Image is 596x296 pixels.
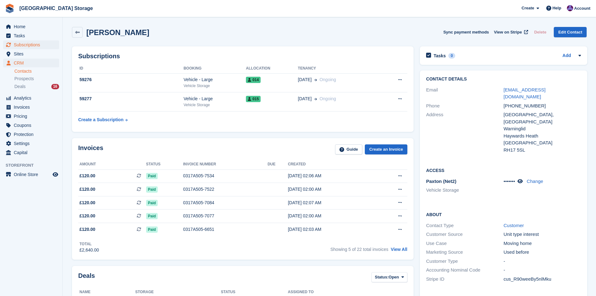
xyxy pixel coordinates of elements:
div: [PHONE_NUMBER] [504,102,581,110]
span: Open [389,274,399,280]
button: Delete [532,27,549,37]
div: [DATE] 02:00 AM [288,213,374,219]
a: View on Stripe [492,27,529,37]
div: - [504,258,581,265]
div: Moving home [504,240,581,247]
a: Create an Invoice [365,144,407,155]
span: Online Store [14,170,51,179]
div: cus_R90weeBy5nlMku [504,276,581,283]
th: Invoice number [183,159,267,169]
span: £120.00 [79,213,95,219]
span: £120.00 [79,173,95,179]
div: [DATE] 02:06 AM [288,173,374,179]
span: Create [522,5,534,11]
div: Accounting Nominal Code [426,267,503,274]
th: Created [288,159,374,169]
span: £120.00 [79,226,95,233]
span: Protection [14,130,51,139]
li: Vehicle Storage [426,187,503,194]
h2: About [426,211,581,217]
a: menu [3,103,59,112]
div: [DATE] 02:03 AM [288,226,374,233]
span: ••••••• [504,179,515,184]
span: Storefront [6,162,62,169]
img: Hollie Harvey [567,5,573,11]
div: 0317A505-7084 [183,200,267,206]
button: Status: Open [371,272,407,283]
th: Status [146,159,183,169]
div: [DATE] 02:07 AM [288,200,374,206]
span: Tasks [14,31,51,40]
a: menu [3,49,59,58]
h2: [PERSON_NAME] [86,28,149,37]
a: Customer [504,223,524,228]
div: Use Case [426,240,503,247]
span: Account [574,5,590,12]
span: Capital [14,148,51,157]
a: Prospects [14,75,59,82]
th: Tenancy [298,64,379,74]
img: stora-icon-8386f47178a22dfd0bd8f6a31ec36ba5ce8667c1dd55bd0f319d3a0aa187defe.svg [5,4,14,13]
span: Pricing [14,112,51,121]
a: menu [3,59,59,67]
a: Change [527,179,543,184]
a: menu [3,94,59,102]
span: [DATE] [298,96,312,102]
span: £120.00 [79,200,95,206]
h2: Deals [78,272,95,284]
a: menu [3,170,59,179]
a: Contacts [14,68,59,74]
a: [GEOGRAPHIC_DATA] Storage [17,3,95,13]
h2: Contact Details [426,77,581,82]
div: Total [79,241,99,247]
div: - [504,267,581,274]
div: Phone [426,102,503,110]
h2: Access [426,167,581,173]
div: Used before [504,249,581,256]
a: Create a Subscription [78,114,128,126]
div: 59277 [78,96,184,102]
div: Create a Subscription [78,117,124,123]
div: RH17 5SL [504,147,581,154]
div: Customer Type [426,258,503,265]
span: Subscriptions [14,40,51,49]
span: [DATE] [298,76,312,83]
h2: Tasks [434,53,446,59]
a: menu [3,139,59,148]
div: 0317A505-6651 [183,226,267,233]
div: Vehicle - Large [184,76,246,83]
th: Amount [78,159,146,169]
h2: Invoices [78,144,103,155]
h2: Subscriptions [78,53,407,60]
div: [GEOGRAPHIC_DATA], [GEOGRAPHIC_DATA] [504,111,581,125]
div: [DATE] 02:00 AM [288,186,374,193]
span: Analytics [14,94,51,102]
span: Status: [375,274,389,280]
a: Guide [335,144,363,155]
span: 014 [246,77,261,83]
div: 0317A505-7077 [183,213,267,219]
span: £120.00 [79,186,95,193]
div: 0317A505-7534 [183,173,267,179]
span: Invoices [14,103,51,112]
span: Paid [146,213,158,219]
div: Unit type interest [504,231,581,238]
div: 0317A505-7522 [183,186,267,193]
div: Address [426,111,503,153]
a: Edit Contact [554,27,587,37]
th: Allocation [246,64,298,74]
th: ID [78,64,184,74]
div: 16 [51,84,59,89]
a: Add [563,52,571,60]
span: Ongoing [319,96,336,101]
a: menu [3,40,59,49]
div: 0 [448,53,456,59]
a: menu [3,22,59,31]
span: Ongoing [319,77,336,82]
div: Stripe ID [426,276,503,283]
span: Settings [14,139,51,148]
button: Sync payment methods [443,27,489,37]
a: menu [3,31,59,40]
span: Prospects [14,76,34,82]
div: Customer Source [426,231,503,238]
